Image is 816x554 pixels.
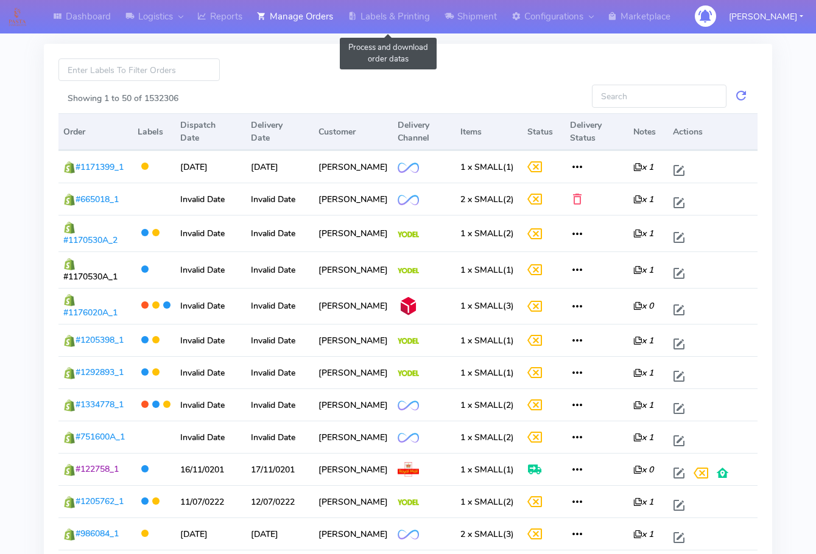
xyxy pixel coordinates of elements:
td: Invalid Date [175,215,246,251]
img: Yodel [398,268,419,274]
span: (2) [460,496,514,508]
th: Delivery Status [565,113,628,150]
span: 2 x SMALL [460,528,503,540]
td: Invalid Date [246,251,314,288]
span: (2) [460,228,514,239]
span: #1292893_1 [76,366,124,378]
td: [DATE] [175,150,246,183]
span: (3) [460,300,514,312]
span: #1170530A_1 [63,271,118,282]
span: #665018_1 [76,194,119,205]
i: x 1 [633,432,653,443]
td: [DATE] [175,517,246,550]
span: #751600A_1 [76,431,125,443]
span: 1 x SMALL [460,496,503,508]
td: [PERSON_NAME] [314,485,393,517]
span: (2) [460,432,514,443]
td: [PERSON_NAME] [314,324,393,356]
th: Customer [314,113,393,150]
td: Invalid Date [246,356,314,388]
span: (1) [460,367,514,379]
img: Yodel [398,338,419,344]
span: 1 x SMALL [460,300,503,312]
span: (1) [460,464,514,475]
label: Showing 1 to 50 of 1532306 [68,92,178,105]
td: [PERSON_NAME] [314,453,393,485]
td: Invalid Date [175,183,246,215]
td: [PERSON_NAME] [314,421,393,453]
td: Invalid Date [246,215,314,251]
span: 1 x SMALL [460,264,503,276]
span: (1) [460,161,514,173]
span: 1 x SMALL [460,399,503,411]
span: #1205398_1 [76,334,124,346]
img: OnFleet [398,195,419,205]
span: 2 x SMALL [460,194,503,205]
td: Invalid Date [175,421,246,453]
span: #1176020A_1 [63,307,118,318]
td: [DATE] [246,150,314,183]
i: x 1 [633,496,653,508]
span: 1 x SMALL [460,228,503,239]
span: (2) [460,194,514,205]
i: x 1 [633,367,653,379]
input: Enter Labels To Filter Orders [58,58,220,81]
th: Items [455,113,522,150]
td: Invalid Date [246,388,314,421]
span: #1334778_1 [76,399,124,410]
td: [PERSON_NAME] [314,517,393,550]
span: (1) [460,335,514,346]
span: 1 x SMALL [460,161,503,173]
th: Order [58,113,133,150]
td: Invalid Date [246,288,314,324]
td: [PERSON_NAME] [314,251,393,288]
th: Delivery Channel [393,113,456,150]
span: #1205762_1 [76,496,124,507]
td: [PERSON_NAME] [314,288,393,324]
th: Delivery Date [246,113,314,150]
i: x 0 [633,300,653,312]
span: 1 x SMALL [460,335,503,346]
span: #1170530A_2 [63,234,118,246]
td: Invalid Date [175,251,246,288]
span: 1 x SMALL [460,432,503,443]
td: 11/07/0222 [175,485,246,517]
img: Yodel [398,231,419,237]
th: Actions [668,113,758,150]
img: OnFleet [398,163,419,173]
i: x 0 [633,464,653,475]
img: Royal Mail [398,462,419,477]
img: OnFleet [398,401,419,411]
td: Invalid Date [246,421,314,453]
i: x 1 [633,264,653,276]
td: 16/11/0201 [175,453,246,485]
img: OnFleet [398,433,419,443]
span: #986084_1 [76,528,119,539]
i: x 1 [633,399,653,411]
td: [PERSON_NAME] [314,215,393,251]
th: Notes [628,113,668,150]
span: 1 x SMALL [460,367,503,379]
td: Invalid Date [175,356,246,388]
td: [PERSON_NAME] [314,356,393,388]
td: 17/11/0201 [246,453,314,485]
input: Search [592,85,726,107]
i: x 1 [633,228,653,239]
span: #122758_1 [76,463,119,475]
span: (1) [460,264,514,276]
button: [PERSON_NAME] [720,4,812,29]
i: x 1 [633,335,653,346]
span: 1 x SMALL [460,464,503,475]
i: x 1 [633,161,653,173]
span: (2) [460,399,514,411]
td: Invalid Date [175,324,246,356]
i: x 1 [633,528,653,540]
th: Labels [133,113,175,150]
td: Invalid Date [175,288,246,324]
td: [PERSON_NAME] [314,388,393,421]
img: OnFleet [398,530,419,540]
td: [PERSON_NAME] [314,150,393,183]
td: [PERSON_NAME] [314,183,393,215]
td: Invalid Date [246,324,314,356]
td: Invalid Date [246,183,314,215]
